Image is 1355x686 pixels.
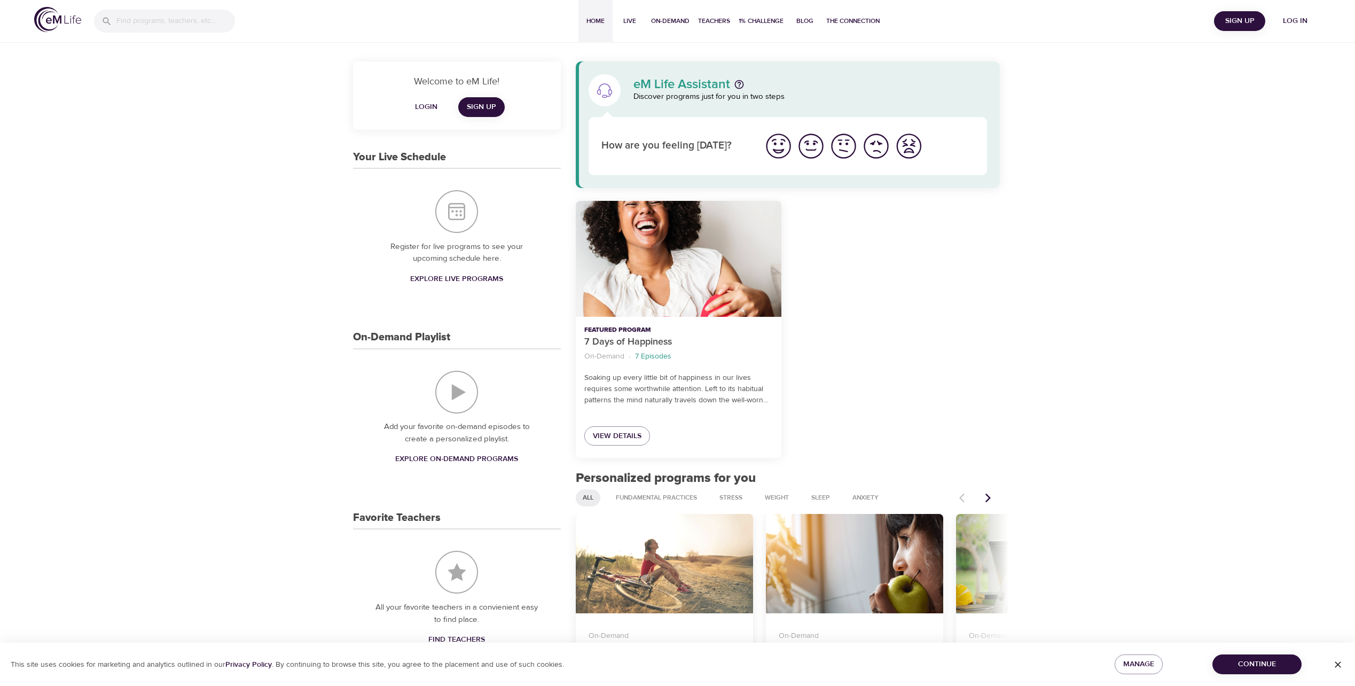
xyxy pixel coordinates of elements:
[846,493,885,502] span: Anxiety
[762,130,795,162] button: I'm feeling great
[424,630,489,650] a: Find Teachers
[633,78,730,91] p: eM Life Assistant
[410,272,503,286] span: Explore Live Programs
[584,349,773,364] nav: breadcrumb
[374,421,539,445] p: Add your favorite on-demand episodes to create a personalized playlist.
[892,130,925,162] button: I'm feeling worst
[374,241,539,265] p: Register for live programs to see your upcoming schedule here.
[576,201,781,317] button: 7 Days of Happiness
[713,493,749,502] span: Stress
[391,449,522,469] a: Explore On-Demand Programs
[353,331,450,344] h3: On-Demand Playlist
[976,486,1000,510] button: Next items
[467,100,496,114] span: Sign Up
[593,430,641,443] span: View Details
[353,512,441,524] h3: Favorite Teachers
[601,138,749,154] p: How are you feeling [DATE]?
[1115,654,1163,674] button: Manage
[1221,658,1293,671] span: Continue
[779,626,930,642] p: On-Demand
[779,642,930,667] h4: Mindful Eating: A Path to Well-being
[1214,11,1265,31] button: Sign Up
[609,493,703,502] span: Fundamental Practices
[629,349,631,364] li: ·
[795,130,827,162] button: I'm feeling good
[413,100,439,114] span: Login
[860,130,892,162] button: I'm feeling bad
[969,642,1121,667] h4: Ten Short Everyday Mindfulness Practices
[712,489,749,506] div: Stress
[617,15,643,27] span: Live
[435,551,478,594] img: Favorite Teachers
[1270,11,1321,31] button: Log in
[34,7,81,32] img: logo
[374,602,539,626] p: All your favorite teachers in a convienient easy to find place.
[116,10,235,33] input: Find programs, teachers, etc...
[969,626,1121,642] p: On-Demand
[1218,14,1261,28] span: Sign Up
[796,131,826,161] img: good
[829,131,858,161] img: ok
[764,131,793,161] img: great
[739,15,784,27] span: 1% Challenge
[366,74,548,89] p: Welcome to eM Life!
[576,493,600,502] span: All
[584,325,773,335] p: Featured Program
[435,371,478,414] img: On-Demand Playlist
[584,372,773,406] p: Soaking up every little bit of happiness in our lives requires some worthwhile attention. Left to...
[395,453,518,466] span: Explore On-Demand Programs
[609,489,704,506] div: Fundamental Practices
[353,151,446,163] h3: Your Live Schedule
[827,130,860,162] button: I'm feeling ok
[845,489,886,506] div: Anxiety
[1212,654,1302,674] button: Continue
[792,15,818,27] span: Blog
[406,269,507,289] a: Explore Live Programs
[758,493,795,502] span: Weight
[596,82,613,99] img: eM Life Assistant
[576,489,600,506] div: All
[589,626,740,642] p: On-Demand
[584,426,650,446] a: View Details
[458,97,505,117] a: Sign Up
[651,15,690,27] span: On-Demand
[826,15,880,27] span: The Connection
[584,335,773,349] p: 7 Days of Happiness
[956,514,1133,614] button: Ten Short Everyday Mindfulness Practices
[805,493,836,502] span: Sleep
[804,489,837,506] div: Sleep
[635,351,671,362] p: 7 Episodes
[584,351,624,362] p: On-Demand
[589,642,740,667] h4: Getting Active
[428,633,485,646] span: Find Teachers
[409,97,443,117] button: Login
[1123,658,1154,671] span: Manage
[576,514,753,614] button: Getting Active
[861,131,891,161] img: bad
[435,190,478,233] img: Your Live Schedule
[766,514,943,614] button: Mindful Eating: A Path to Well-being
[1274,14,1317,28] span: Log in
[225,660,272,669] a: Privacy Policy
[633,91,988,103] p: Discover programs just for you in two steps
[758,489,796,506] div: Weight
[894,131,923,161] img: worst
[583,15,608,27] span: Home
[698,15,730,27] span: Teachers
[576,471,1000,486] h2: Personalized programs for you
